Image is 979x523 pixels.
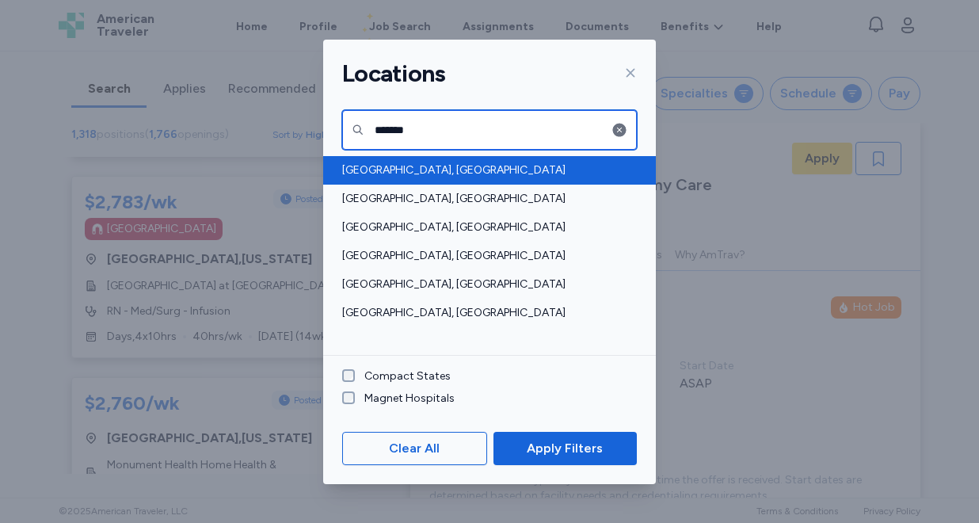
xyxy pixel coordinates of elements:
[493,432,637,465] button: Apply Filters
[527,439,603,458] span: Apply Filters
[342,162,627,178] span: [GEOGRAPHIC_DATA], [GEOGRAPHIC_DATA]
[342,305,627,321] span: [GEOGRAPHIC_DATA], [GEOGRAPHIC_DATA]
[342,277,627,292] span: [GEOGRAPHIC_DATA], [GEOGRAPHIC_DATA]
[389,439,440,458] span: Clear All
[355,368,451,384] label: Compact States
[342,59,445,89] h1: Locations
[342,248,627,264] span: [GEOGRAPHIC_DATA], [GEOGRAPHIC_DATA]
[342,191,627,207] span: [GEOGRAPHIC_DATA], [GEOGRAPHIC_DATA]
[342,432,487,465] button: Clear All
[355,391,455,407] label: Magnet Hospitals
[342,220,627,235] span: [GEOGRAPHIC_DATA], [GEOGRAPHIC_DATA]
